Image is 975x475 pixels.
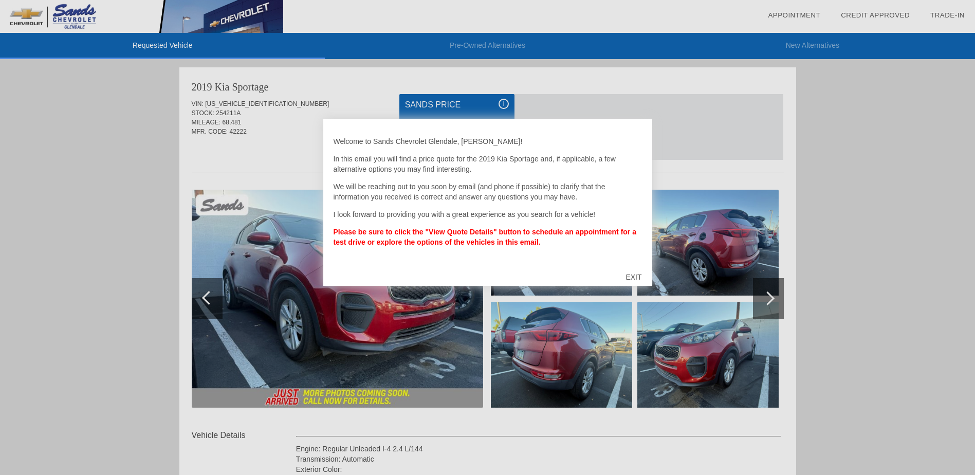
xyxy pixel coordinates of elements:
[334,228,636,246] strong: Please be sure to click the "View Quote Details" button to schedule an appointment for a test dri...
[334,209,642,220] p: I look forward to providing you with a great experience as you search for a vehicle!
[841,11,910,19] a: Credit Approved
[615,262,652,293] div: EXIT
[768,11,820,19] a: Appointment
[334,136,642,147] p: Welcome to Sands Chevrolet Glendale, [PERSON_NAME]!
[334,181,642,202] p: We will be reaching out to you soon by email (and phone if possible) to clarify that the informat...
[334,154,642,174] p: In this email you will find a price quote for the 2019 Kia Sportage and, if applicable, a few alt...
[930,11,965,19] a: Trade-In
